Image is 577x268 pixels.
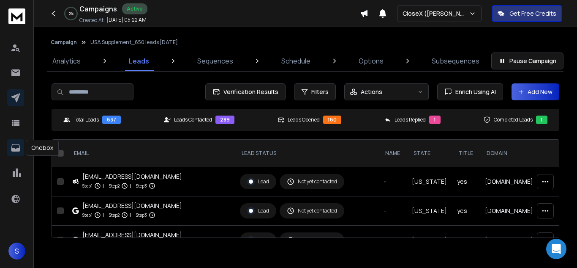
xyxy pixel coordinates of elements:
[480,140,554,167] th: Domain
[480,167,554,196] td: [DOMAIN_NAME]
[452,88,496,96] span: Enrich Using AI
[82,202,182,210] div: [EMAIL_ADDRESS][DOMAIN_NAME]
[124,51,154,71] a: Leads
[106,17,147,23] p: [DATE] 05:22 AM
[395,116,426,123] p: Leads Replied
[174,116,212,123] p: Leads Contacted
[281,56,310,66] p: Schedule
[26,140,59,156] div: Onebox
[102,116,121,124] div: 637
[8,8,25,24] img: logo
[129,56,149,66] p: Leads
[480,226,554,255] td: [DOMAIN_NAME]
[546,239,566,259] div: Open Intercom Messenger
[122,3,147,14] div: Active
[512,83,559,100] button: Add New
[69,11,73,16] p: 0 %
[407,167,452,196] td: [US_STATE]
[378,140,407,167] th: NAME
[403,9,469,18] p: CloseX ([PERSON_NAME])
[287,178,337,185] div: Not yet contacted
[492,5,562,22] button: Get Free Credits
[311,88,329,96] span: Filters
[437,83,503,100] button: Enrich Using AI
[429,116,441,124] div: 1
[494,116,533,123] p: Completed Leads
[205,83,286,100] button: Verification Results
[378,196,407,226] td: -
[82,211,93,219] p: Step 1
[247,207,269,215] div: Lead
[247,236,269,244] div: Lead
[407,196,452,226] td: [US_STATE]
[109,182,120,190] p: Step 2
[287,236,337,244] div: Not yet contacted
[452,226,480,255] td: no
[452,196,480,226] td: yes
[192,51,238,71] a: Sequences
[79,4,117,14] h1: Campaigns
[235,140,378,167] th: LEAD STATUS
[82,231,182,239] div: [EMAIL_ADDRESS][DOMAIN_NAME]
[359,56,384,66] p: Options
[109,211,120,219] p: Step 2
[79,17,105,24] p: Created At:
[287,207,337,215] div: Not yet contacted
[82,172,182,181] div: [EMAIL_ADDRESS][DOMAIN_NAME]
[197,56,233,66] p: Sequences
[536,116,547,124] div: 1
[361,88,382,96] p: Actions
[407,226,452,255] td: [US_STATE]
[73,116,99,123] p: Total Leads
[427,51,484,71] a: Subsequences
[407,140,452,167] th: State
[47,51,86,71] a: Analytics
[323,116,341,124] div: 160
[52,56,81,66] p: Analytics
[51,39,77,46] button: Campaign
[220,88,278,96] span: Verification Results
[136,182,147,190] p: Step 3
[354,51,389,71] a: Options
[452,167,480,196] td: yes
[480,196,554,226] td: [DOMAIN_NAME]
[136,211,147,219] p: Step 3
[378,226,407,255] td: -
[288,116,320,123] p: Leads Opened
[103,211,104,219] p: |
[130,182,131,190] p: |
[82,182,93,190] p: Step 1
[8,243,25,260] button: S
[130,211,131,219] p: |
[509,9,556,18] p: Get Free Credits
[491,52,563,69] button: Pause Campaign
[432,56,479,66] p: Subsequences
[247,178,269,185] div: Lead
[103,182,104,190] p: |
[67,140,235,167] th: EMAIL
[276,51,316,71] a: Schedule
[294,83,336,100] button: Filters
[215,116,234,124] div: 289
[452,140,480,167] th: title
[378,167,407,196] td: -
[90,39,178,46] p: USA Supplement_650 leads [DATE]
